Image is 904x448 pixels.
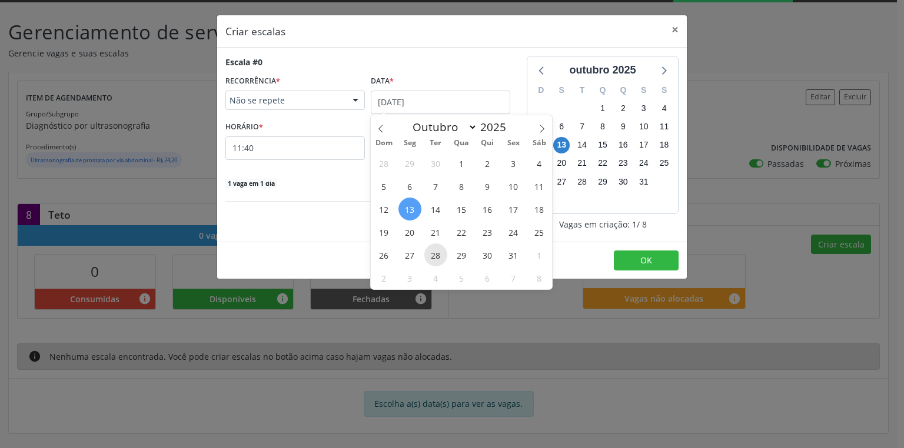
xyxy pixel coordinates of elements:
[500,139,526,147] span: Sex
[398,175,421,198] span: Outubro 6, 2025
[502,198,525,220] span: Outubro 17, 2025
[225,136,365,160] input: 00:00
[527,266,550,289] span: Novembro 8, 2025
[615,119,632,135] span: quinta-feira, 9 de outubro de 2025
[527,175,550,198] span: Outubro 11, 2025
[424,152,447,175] span: Setembro 30, 2025
[225,24,285,39] h5: Criar escalas
[502,175,525,198] span: Outubro 10, 2025
[614,250,679,270] button: OK
[663,15,687,44] button: Close
[633,81,654,99] div: S
[636,119,652,135] span: sexta-feira, 10 de outubro de 2025
[373,220,395,243] span: Outubro 19, 2025
[636,137,652,153] span: sexta-feira, 17 de outubro de 2025
[656,100,673,116] span: sábado, 4 de outubro de 2025
[450,220,473,243] span: Outubro 22, 2025
[474,139,500,147] span: Qui
[594,100,611,116] span: quarta-feira, 1 de outubro de 2025
[476,152,499,175] span: Outubro 2, 2025
[398,198,421,220] span: Outubro 13, 2025
[448,139,474,147] span: Qua
[397,139,423,147] span: Seg
[594,155,611,172] span: quarta-feira, 22 de outubro de 2025
[424,266,447,289] span: Novembro 4, 2025
[656,155,673,172] span: sábado, 25 de outubro de 2025
[527,198,550,220] span: Outubro 18, 2025
[656,137,673,153] span: sábado, 18 de outubro de 2025
[225,118,263,136] label: HORÁRIO
[476,198,499,220] span: Outubro 16, 2025
[636,173,652,190] span: sexta-feira, 31 de outubro de 2025
[615,155,632,172] span: quinta-feira, 23 de outubro de 2025
[476,266,499,289] span: Novembro 6, 2025
[450,266,473,289] span: Novembro 5, 2025
[594,119,611,135] span: quarta-feira, 8 de outubro de 2025
[371,72,394,91] label: Data
[527,152,550,175] span: Outubro 4, 2025
[615,137,632,153] span: quinta-feira, 16 de outubro de 2025
[476,243,499,266] span: Outubro 30, 2025
[476,175,499,198] span: Outubro 9, 2025
[476,220,499,243] span: Outubro 23, 2025
[398,243,421,266] span: Outubro 27, 2025
[574,173,590,190] span: terça-feira, 28 de outubro de 2025
[502,220,525,243] span: Outubro 24, 2025
[531,81,551,99] div: D
[225,56,262,68] div: Escala #0
[574,155,590,172] span: terça-feira, 21 de outubro de 2025
[553,119,570,135] span: segunda-feira, 6 de outubro de 2025
[424,175,447,198] span: Outubro 7, 2025
[450,175,473,198] span: Outubro 8, 2025
[654,81,674,99] div: S
[398,220,421,243] span: Outubro 20, 2025
[225,72,280,91] label: RECORRÊNCIA
[574,137,590,153] span: terça-feira, 14 de outubro de 2025
[398,152,421,175] span: Setembro 29, 2025
[502,152,525,175] span: Outubro 3, 2025
[527,218,679,230] div: Vagas em criação: 1
[424,198,447,220] span: Outubro 14, 2025
[424,220,447,243] span: Outubro 21, 2025
[450,243,473,266] span: Outubro 29, 2025
[551,81,572,99] div: S
[450,198,473,220] span: Outubro 15, 2025
[553,137,570,153] span: segunda-feira, 13 de outubro de 2025
[373,243,395,266] span: Outubro 26, 2025
[527,243,550,266] span: Novembro 1, 2025
[230,95,341,106] span: Não se repete
[637,218,647,230] span: / 8
[656,119,673,135] span: sábado, 11 de outubro de 2025
[574,119,590,135] span: terça-feira, 7 de outubro de 2025
[424,243,447,266] span: Outubro 28, 2025
[225,179,277,188] span: 1 vaga em 1 dia
[398,266,421,289] span: Novembro 3, 2025
[423,139,448,147] span: Ter
[594,173,611,190] span: quarta-feira, 29 de outubro de 2025
[407,119,477,135] select: Month
[373,198,395,220] span: Outubro 12, 2025
[572,81,593,99] div: T
[636,100,652,116] span: sexta-feira, 3 de outubro de 2025
[371,139,397,147] span: Dom
[502,266,525,289] span: Novembro 7, 2025
[527,220,550,243] span: Outubro 25, 2025
[593,81,613,99] div: Q
[594,137,611,153] span: quarta-feira, 15 de outubro de 2025
[615,173,632,190] span: quinta-feira, 30 de outubro de 2025
[636,155,652,172] span: sexta-feira, 24 de outubro de 2025
[564,62,640,78] div: outubro 2025
[640,255,652,266] span: OK
[526,139,552,147] span: Sáb
[373,152,395,175] span: Setembro 28, 2025
[373,266,395,289] span: Novembro 2, 2025
[450,152,473,175] span: Outubro 1, 2025
[613,81,633,99] div: Q
[371,91,510,114] input: Selecione uma data
[615,100,632,116] span: quinta-feira, 2 de outubro de 2025
[477,119,516,135] input: Year
[553,155,570,172] span: segunda-feira, 20 de outubro de 2025
[553,173,570,190] span: segunda-feira, 27 de outubro de 2025
[502,243,525,266] span: Outubro 31, 2025
[373,175,395,198] span: Outubro 5, 2025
